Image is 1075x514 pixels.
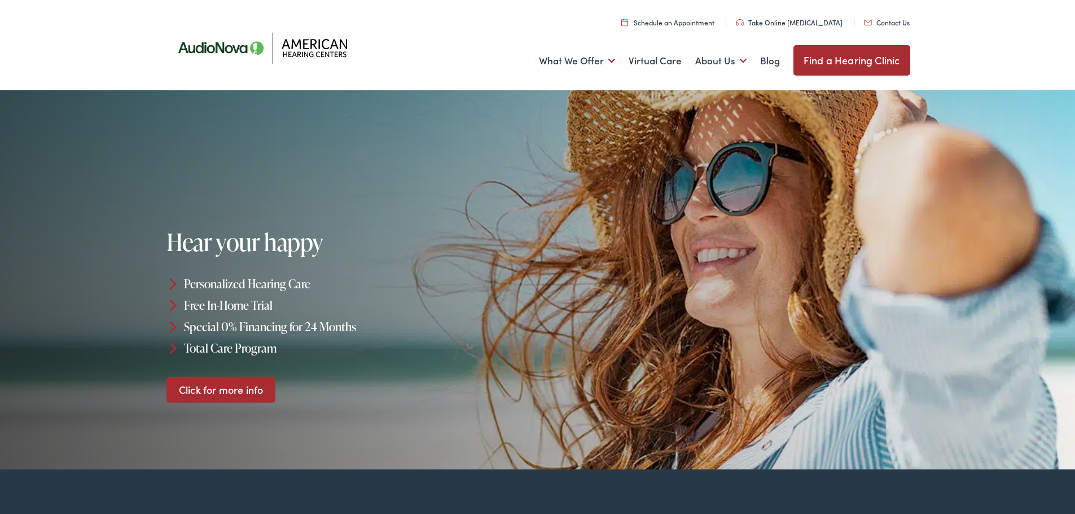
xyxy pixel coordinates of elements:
[166,376,275,403] a: Click for more info
[166,316,543,337] li: Special 0% Financing for 24 Months
[166,337,543,358] li: Total Care Program
[621,19,628,26] img: utility icon
[793,45,910,76] a: Find a Hearing Clinic
[166,273,543,295] li: Personalized Hearing Care
[166,295,543,316] li: Free In-Home Trial
[166,229,510,255] h1: Hear your happy
[539,40,615,82] a: What We Offer
[621,17,714,27] a: Schedule an Appointment
[736,17,843,27] a: Take Online [MEDICAL_DATA]
[629,40,682,82] a: Virtual Care
[760,40,780,82] a: Blog
[864,20,872,25] img: utility icon
[864,17,910,27] a: Contact Us
[695,40,747,82] a: About Us
[736,19,744,26] img: utility icon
